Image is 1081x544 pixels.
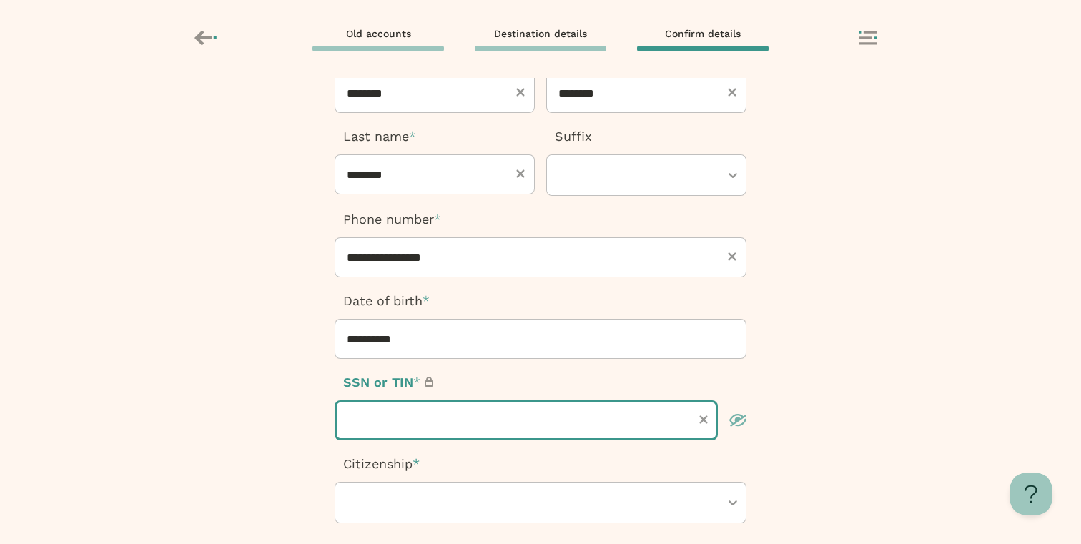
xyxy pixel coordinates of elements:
span: Citizenship [343,456,413,471]
p: Last name [335,127,535,146]
iframe: Help Scout Beacon - Open [1010,473,1052,515]
span: Destination details [494,27,587,40]
p: Phone number [335,210,746,229]
p: Date of birth [335,292,746,310]
span: Confirm details [665,27,741,40]
p: SSN or TIN [335,373,746,392]
span: Old accounts [346,27,411,40]
span: Suffix [555,129,592,144]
